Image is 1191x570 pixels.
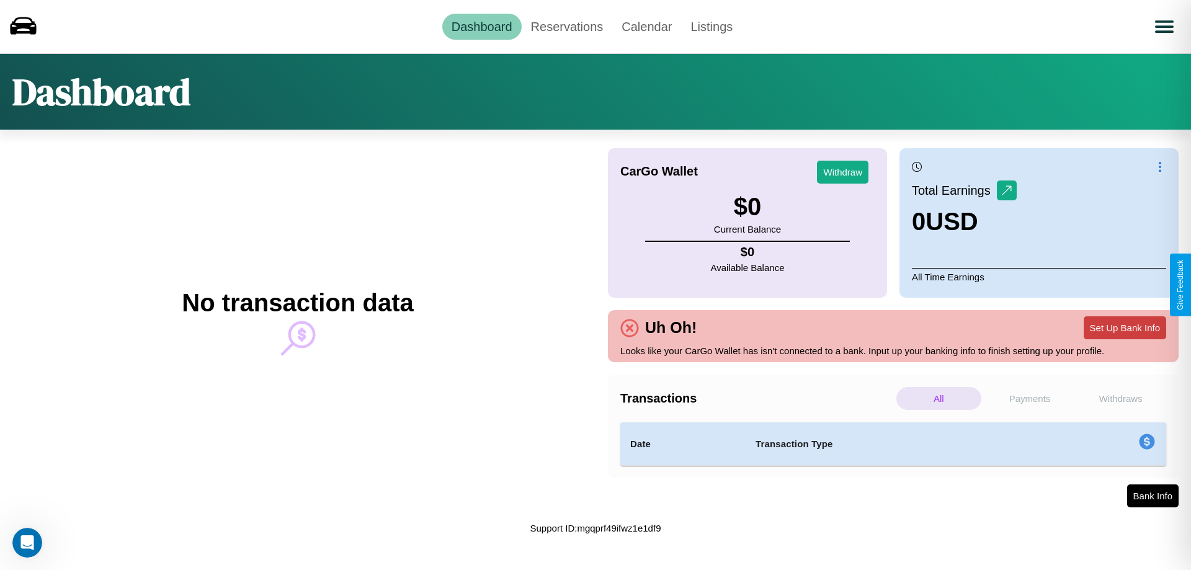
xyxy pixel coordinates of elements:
[620,391,893,406] h4: Transactions
[620,164,698,179] h4: CarGo Wallet
[988,387,1073,410] p: Payments
[522,14,613,40] a: Reservations
[12,528,42,558] iframe: Intercom live chat
[714,193,781,221] h3: $ 0
[896,387,981,410] p: All
[639,319,703,337] h4: Uh Oh!
[1127,484,1179,507] button: Bank Info
[442,14,522,40] a: Dashboard
[711,259,785,276] p: Available Balance
[912,268,1166,285] p: All Time Earnings
[12,66,190,117] h1: Dashboard
[681,14,742,40] a: Listings
[620,342,1166,359] p: Looks like your CarGo Wallet has isn't connected to a bank. Input up your banking info to finish ...
[817,161,868,184] button: Withdraw
[1078,387,1163,410] p: Withdraws
[1176,260,1185,310] div: Give Feedback
[530,520,661,537] p: Support ID: mgqprf49ifwz1e1df9
[756,437,1037,452] h4: Transaction Type
[612,14,681,40] a: Calendar
[912,179,997,202] p: Total Earnings
[630,437,736,452] h4: Date
[912,208,1017,236] h3: 0 USD
[1147,9,1182,44] button: Open menu
[1084,316,1166,339] button: Set Up Bank Info
[711,245,785,259] h4: $ 0
[620,422,1166,466] table: simple table
[182,289,413,317] h2: No transaction data
[714,221,781,238] p: Current Balance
